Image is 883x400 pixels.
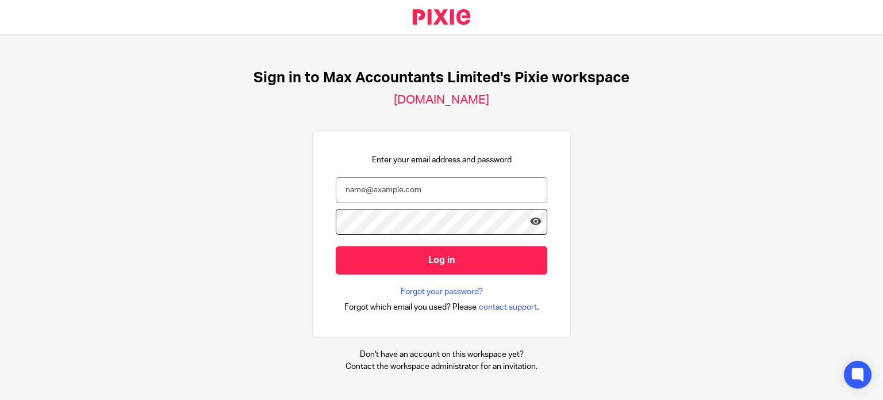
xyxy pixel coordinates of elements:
p: Enter your email address and password [372,154,512,166]
span: Forgot which email you used? Please [344,302,477,313]
h2: [DOMAIN_NAME] [394,93,489,108]
input: Log in [336,246,547,275]
input: name@example.com [336,177,547,203]
a: Forgot your password? [401,286,483,298]
span: contact support [479,302,537,313]
div: . [344,300,539,314]
p: Don't have an account on this workspace yet? [345,349,538,360]
h1: Sign in to Max Accountants Limited's Pixie workspace [254,69,629,87]
p: Contact the workspace administrator for an invitation. [345,361,538,372]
